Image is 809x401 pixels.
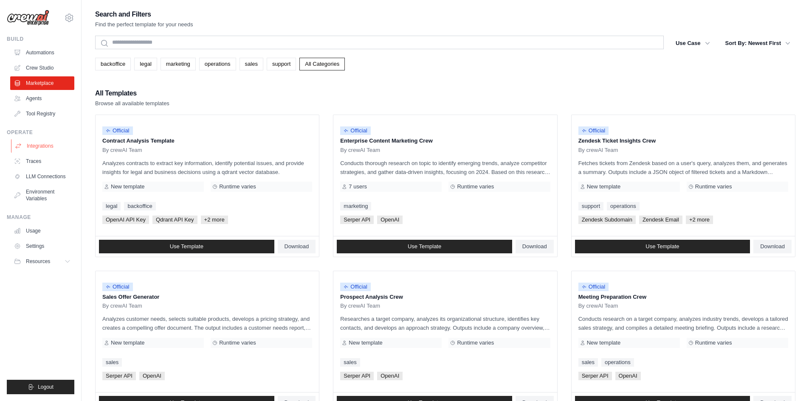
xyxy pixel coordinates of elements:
span: 7 users [349,183,367,190]
p: Zendesk Ticket Insights Crew [578,137,788,145]
button: Logout [7,380,74,394]
h2: All Templates [95,87,169,99]
span: Download [522,243,547,250]
p: Conducts thorough research on topic to identify emerging trends, analyze competitor strategies, a... [340,159,550,177]
span: Runtime varies [695,183,732,190]
a: legal [134,58,157,70]
a: sales [340,358,360,367]
a: backoffice [95,58,131,70]
span: Official [578,283,609,291]
span: By crewAI Team [340,303,380,309]
span: Zendesk Email [639,216,682,224]
button: Sort By: Newest First [720,36,795,51]
p: Analyzes customer needs, selects suitable products, develops a pricing strategy, and creates a co... [102,314,312,332]
span: Runtime varies [695,339,732,346]
span: +2 more [201,216,228,224]
span: Official [578,126,609,135]
span: New template [587,183,620,190]
div: Build [7,36,74,42]
a: Use Template [99,240,274,253]
span: Download [760,243,785,250]
a: marketing [161,58,196,70]
span: Official [340,126,371,135]
a: Integrations [11,139,75,153]
a: sales [240,58,263,70]
span: Zendesk Subdomain [578,216,636,224]
a: Marketplace [10,76,74,90]
p: Prospect Analysis Crew [340,293,550,301]
span: Runtime varies [457,339,494,346]
a: operations [601,358,634,367]
p: Enterprise Content Marketing Crew [340,137,550,145]
span: Qdrant API Key [152,216,197,224]
button: Resources [10,255,74,268]
a: Download [753,240,792,253]
a: backoffice [124,202,155,210]
a: Automations [10,46,74,59]
span: By crewAI Team [102,147,142,154]
span: OpenAI [377,372,403,380]
p: Researches a target company, analyzes its organizational structure, identifies key contacts, and ... [340,314,550,332]
p: Find the perfect template for your needs [95,20,193,29]
span: Official [340,283,371,291]
a: Download [278,240,316,253]
span: Logout [38,384,54,390]
a: Agents [10,92,74,105]
a: sales [102,358,122,367]
span: Download [285,243,309,250]
p: Sales Offer Generator [102,293,312,301]
p: Browse all available templates [95,99,169,108]
a: operations [199,58,236,70]
span: +2 more [686,216,713,224]
h2: Search and Filters [95,8,193,20]
span: New template [111,339,144,346]
span: Runtime varies [219,339,256,346]
p: Meeting Preparation Crew [578,293,788,301]
a: Environment Variables [10,185,74,205]
span: OpenAI [377,216,403,224]
p: Analyzes contracts to extract key information, identify potential issues, and provide insights fo... [102,159,312,177]
a: Use Template [575,240,750,253]
a: sales [578,358,598,367]
a: Use Template [337,240,512,253]
span: Runtime varies [457,183,494,190]
button: Use Case [671,36,715,51]
span: Use Template [408,243,441,250]
span: New template [349,339,382,346]
span: Serper API [340,216,374,224]
span: Use Template [646,243,679,250]
span: Serper API [340,372,374,380]
span: Runtime varies [219,183,256,190]
a: Usage [10,224,74,238]
span: Official [102,283,133,291]
span: OpenAI API Key [102,216,149,224]
p: Conducts research on a target company, analyzes industry trends, develops a tailored sales strate... [578,314,788,332]
a: Traces [10,154,74,168]
a: All Categories [299,58,345,70]
a: Tool Registry [10,107,74,121]
span: By crewAI Team [578,147,618,154]
a: support [578,202,603,210]
a: Crew Studio [10,61,74,75]
span: By crewAI Team [578,303,618,309]
img: Logo [7,10,49,26]
a: Download [516,240,554,253]
span: Official [102,126,133,135]
span: OpenAI [139,372,165,380]
span: Resources [26,258,50,265]
p: Fetches tickets from Zendesk based on a user's query, analyzes them, and generates a summary. Out... [578,159,788,177]
span: Use Template [170,243,203,250]
span: New template [111,183,144,190]
p: Contract Analysis Template [102,137,312,145]
a: Settings [10,239,74,253]
span: Serper API [578,372,612,380]
div: Operate [7,129,74,136]
div: Manage [7,214,74,221]
span: By crewAI Team [340,147,380,154]
a: support [267,58,296,70]
a: marketing [340,202,371,210]
a: legal [102,202,121,210]
span: Serper API [102,372,136,380]
a: operations [607,202,640,210]
a: LLM Connections [10,170,74,183]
